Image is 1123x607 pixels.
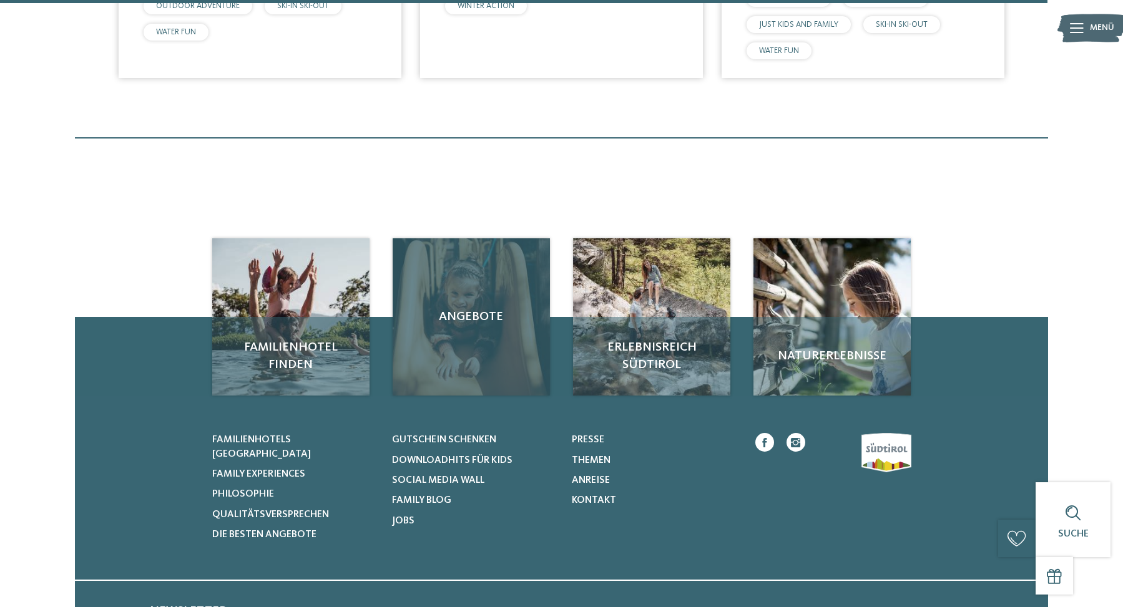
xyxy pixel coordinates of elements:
a: Qualitätsversprechen [212,508,376,522]
a: Presse [572,433,736,447]
a: Kontakt [572,493,736,507]
span: Downloadhits für Kids [392,455,512,465]
span: WINTER ACTION [458,2,514,10]
a: Anreise [572,473,736,487]
span: Angebote [405,308,537,326]
a: Familienhotels [GEOGRAPHIC_DATA] [212,433,376,461]
span: JUST KIDS AND FAMILY [759,21,838,29]
a: Downloadhits für Kids [392,454,556,467]
span: Familienhotels [GEOGRAPHIC_DATA] [212,435,311,459]
a: Jobs [392,514,556,528]
a: Family Experiences [212,467,376,481]
span: Family Experiences [212,469,305,479]
span: Familienhotel finden [225,339,357,374]
span: Erlebnisreich Südtirol [586,339,718,374]
img: Familienhotels gesucht? Hier findet ihr die besten! [753,238,911,396]
span: Family Blog [392,495,451,505]
span: Jobs [392,516,414,526]
span: Social Media Wall [392,475,484,485]
span: WATER FUN [759,47,799,55]
span: Themen [572,455,611,465]
span: Gutschein schenken [392,435,496,445]
span: WATER FUN [156,28,196,36]
a: Gutschein schenken [392,433,556,447]
span: Die besten Angebote [212,530,316,540]
a: Familienhotels gesucht? Hier findet ihr die besten! Naturerlebnisse [753,238,911,396]
a: Philosophie [212,487,376,501]
span: SKI-IN SKI-OUT [277,2,329,10]
a: Familienhotels gesucht? Hier findet ihr die besten! Erlebnisreich Südtirol [573,238,730,396]
a: Themen [572,454,736,467]
span: OUTDOOR ADVENTURE [156,2,240,10]
span: Presse [572,435,604,445]
a: Familienhotels gesucht? Hier findet ihr die besten! Angebote [393,238,550,396]
span: Qualitätsversprechen [212,510,329,520]
a: Familienhotels gesucht? Hier findet ihr die besten! Familienhotel finden [212,238,370,396]
a: Social Media Wall [392,473,556,487]
span: Suche [1058,529,1089,539]
span: Philosophie [212,489,274,499]
img: Familienhotels gesucht? Hier findet ihr die besten! [212,238,370,396]
a: Family Blog [392,493,556,507]
img: Familienhotels gesucht? Hier findet ihr die besten! [573,238,730,396]
span: Kontakt [572,495,616,505]
span: Naturerlebnisse [766,347,898,365]
span: Anreise [572,475,610,485]
a: Die besten Angebote [212,528,376,541]
span: SKI-IN SKI-OUT [876,21,928,29]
